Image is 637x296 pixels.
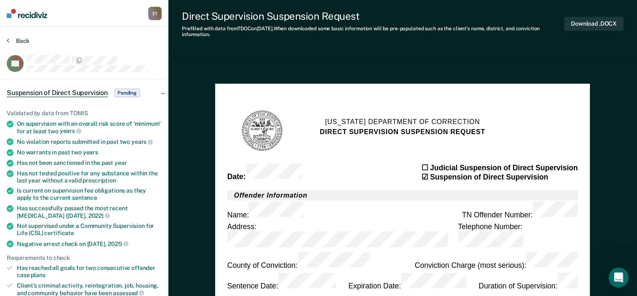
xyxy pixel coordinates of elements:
div: Telephone Number : [458,222,578,249]
div: Validated by data from TOMIS [7,110,162,117]
div: Address : [227,222,458,249]
div: No violation reports submitted in past two [17,138,162,145]
div: Negative arrest check on [DATE], [17,240,162,248]
div: Name : [227,201,304,219]
div: Direct Supervision Suspension Request [182,10,564,22]
iframe: Intercom live chat [608,267,629,288]
img: Recidiviz [7,9,47,18]
div: Date : [227,163,303,181]
span: sentence [72,194,97,201]
div: TN Offender Number : [462,201,578,219]
span: 2022) [88,212,110,219]
button: ET [148,7,162,20]
span: 2025 [108,240,128,247]
span: years [83,149,98,156]
span: Suspension of Direct Supervision [7,89,108,97]
div: Has not been sanctioned in the past [17,159,162,166]
div: Sentence Date : [227,272,336,290]
div: No warrants in past two [17,149,162,156]
div: E T [148,7,162,20]
div: On supervision with an overall risk score of 'minimum' for at least two [17,120,162,135]
span: years [60,127,81,134]
div: ☑ Suspension of Direct Supervision [421,172,578,182]
h2: DIRECT SUPERVISION SUSPENSION REQUEST [320,127,485,137]
div: Has reached all goals for two consecutive offender case [17,264,162,279]
button: Back [7,37,29,45]
div: ☐ Judicial Suspension of Direct Supervision [421,163,578,172]
div: Prefilled with data from TDOC on [DATE] . When downloaded some basic information will be pre-popu... [182,26,564,38]
span: certificate [44,230,74,236]
div: Duration of Supervision : [479,272,578,290]
div: Has successfully passed the most recent [MEDICAL_DATA] ([DATE], [17,205,162,219]
h1: [US_STATE] Department of Correction [325,116,480,127]
span: Pending [115,89,140,97]
div: Has not tested positive for any substance within the last year without a valid [17,170,162,184]
button: Download .DOCX [564,17,624,31]
div: Expiration Date : [349,272,466,290]
span: prescription [83,177,116,184]
h2: Offender Information [227,190,578,200]
div: Requirements to check [7,254,162,262]
span: plans [31,272,45,278]
div: Not supervised under a Community Supervision for Life (CSL) [17,222,162,237]
div: County of Conviction : [227,252,370,270]
span: years [131,138,153,145]
div: Is current on supervision fee obligations as they apply to the current [17,187,162,201]
div: Conviction Charge (most serious) : [415,252,578,270]
span: year [115,159,127,166]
